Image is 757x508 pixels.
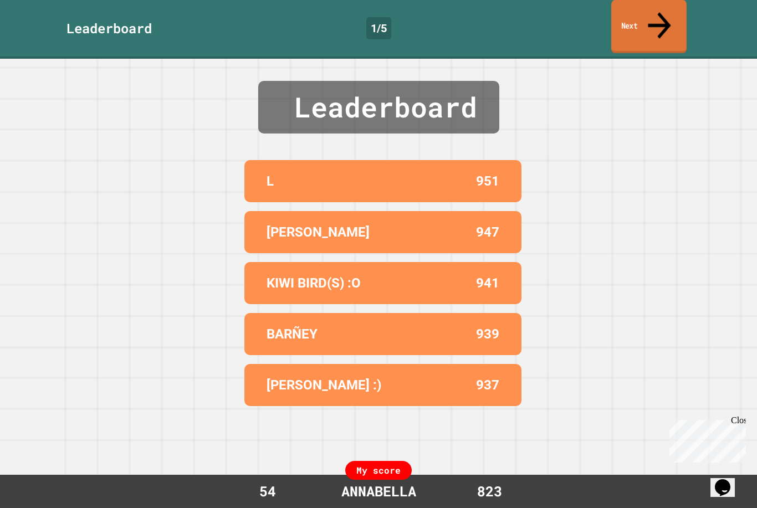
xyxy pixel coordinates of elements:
[330,481,427,502] div: ANNABELLA
[267,222,370,242] p: [PERSON_NAME]
[665,415,746,463] iframe: chat widget
[258,81,499,134] div: Leaderboard
[476,375,499,395] p: 937
[267,324,318,344] p: BARÑEY
[267,273,361,293] p: KIWI BIRD(S) :O
[476,273,499,293] p: 941
[366,17,391,39] div: 1 / 5
[476,222,499,242] p: 947
[267,375,381,395] p: [PERSON_NAME] :)
[448,481,531,502] div: 823
[226,481,309,502] div: 54
[710,464,746,497] iframe: chat widget
[345,461,412,480] div: My score
[476,171,499,191] p: 951
[67,18,152,38] div: Leaderboard
[4,4,76,70] div: Chat with us now!Close
[267,171,274,191] p: L
[476,324,499,344] p: 939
